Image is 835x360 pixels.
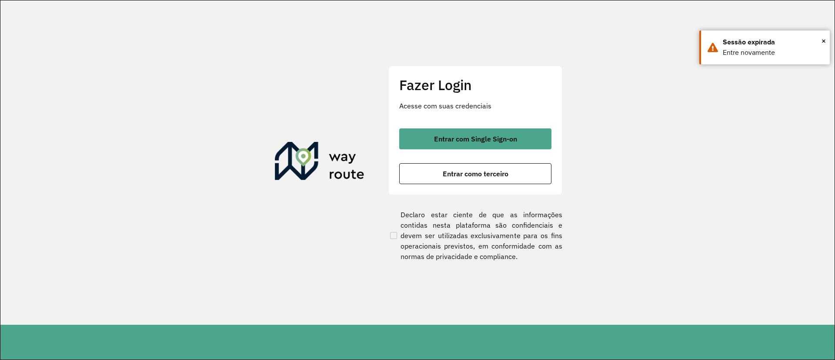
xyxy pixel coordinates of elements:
span: × [822,34,826,47]
img: Roteirizador AmbevTech [275,142,364,184]
span: Entrar como terceiro [443,170,508,177]
label: Declaro estar ciente de que as informações contidas nesta plataforma são confidenciais e devem se... [388,209,562,262]
p: Acesse com suas credenciais [399,101,551,111]
div: Sessão expirada [723,37,823,47]
button: button [399,128,551,149]
div: Entre novamente [723,47,823,58]
h2: Fazer Login [399,77,551,93]
span: Entrar com Single Sign-on [434,135,517,142]
button: button [399,163,551,184]
button: Close [822,34,826,47]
